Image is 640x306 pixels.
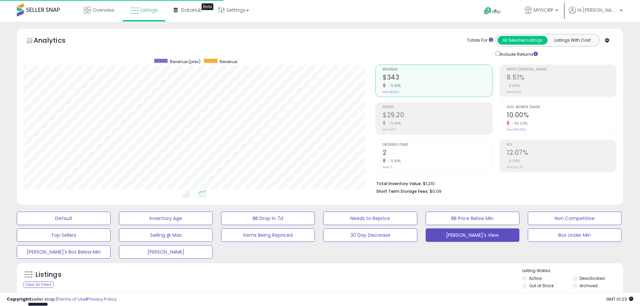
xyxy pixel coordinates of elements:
[386,159,401,164] small: -71.43%
[507,165,523,169] small: Prev: 12.07%
[323,228,417,242] button: 30 Day Decrease
[426,212,519,225] button: BB Price Below Min
[383,143,492,147] span: Ordered Items
[92,7,114,13] span: Overview
[57,296,86,302] a: Terms of Use
[17,245,111,259] button: [PERSON_NAME]'s Box Below Min
[507,83,520,88] small: 0.00%
[7,296,31,302] strong: Copyright
[507,105,616,109] span: Avg. Buybox Share
[119,212,213,225] button: Inventory Age
[36,270,61,279] h5: Listings
[430,188,441,194] span: $0.09
[7,296,117,303] div: seller snap | |
[578,7,618,13] span: Hi [PERSON_NAME]
[34,36,79,47] h5: Analytics
[467,37,493,44] div: Totals For
[181,7,202,13] span: DataHub
[221,228,315,242] button: Items Being Repriced
[606,296,633,302] span: 2025-09-11 01:23 GMT
[580,275,605,281] label: Deactivated
[580,283,598,289] label: Archived
[383,111,492,120] h2: $29.20
[498,36,548,45] button: All Selected Listings
[17,212,111,225] button: Default
[376,188,429,194] b: Short Term Storage Fees:
[383,105,492,109] span: Profit
[383,90,399,94] small: Prev: $1,200
[569,7,623,22] a: Hi [PERSON_NAME]
[24,281,53,288] div: Clear All Filters
[507,149,616,158] h2: 12.07%
[507,128,526,132] small: Prev: 100.00%
[529,275,542,281] label: Active
[547,36,597,45] button: Listings With Cost
[507,111,616,120] h2: 10.00%
[383,165,392,169] small: Prev: 7
[478,2,514,22] a: Help
[507,159,520,164] small: 0.00%
[426,228,519,242] button: [PERSON_NAME]'s View
[522,268,623,274] p: Listing States:
[202,3,213,10] div: Tooltip anchor
[376,181,422,186] b: Total Inventory Value:
[119,228,213,242] button: Selling @ Max
[510,121,528,126] small: -90.00%
[383,74,492,83] h2: $343
[528,228,622,242] button: Box Under Min
[170,59,201,64] span: Revenue (prev)
[507,74,616,83] h2: 8.51%
[383,68,492,72] span: Revenue
[507,68,616,72] span: Profit [PERSON_NAME]
[492,9,501,14] span: Help
[17,228,111,242] button: Top Sellers
[490,50,546,58] div: Include Returns
[221,212,315,225] button: BB Drop in 7d
[528,212,622,225] button: Non Competitive
[220,59,237,64] span: Revenue
[383,128,396,132] small: Prev: $102
[119,245,213,259] button: [PERSON_NAME]
[87,296,117,302] a: Privacy Policy
[529,283,554,289] label: Out of Stock
[507,143,616,147] span: ROI
[140,7,158,13] span: Listings
[386,83,401,88] small: -71.43%
[534,7,553,13] span: MYGORP
[386,121,401,126] small: -71.43%
[323,212,417,225] button: Needs to Reprice
[376,179,611,187] li: $1,210
[507,90,521,94] small: Prev: 8.51%
[383,149,492,158] h2: 2
[483,7,492,15] i: Get Help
